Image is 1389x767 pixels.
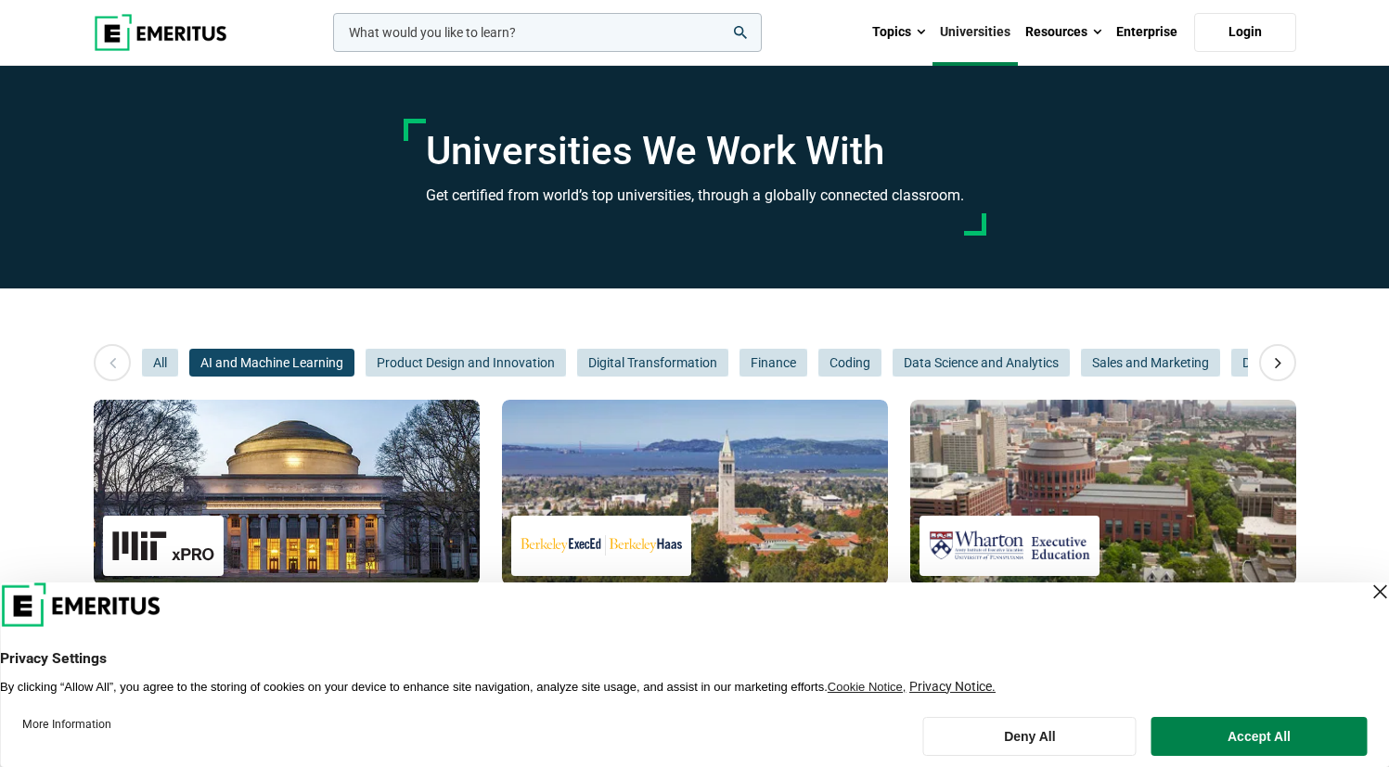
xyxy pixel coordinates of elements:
button: Data Science and Analytics [893,349,1070,377]
button: Sales and Marketing [1081,349,1220,377]
img: Berkeley Executive Education [521,525,682,567]
img: Wharton Executive Education [929,525,1090,567]
button: All [142,349,178,377]
button: Finance [740,349,807,377]
button: Product Design and Innovation [366,349,566,377]
img: Universities We Work With [94,400,480,585]
input: woocommerce-product-search-field-0 [333,13,762,52]
h3: Get certified from world’s top universities, through a globally connected classroom. [426,184,964,208]
img: Universities We Work With [910,400,1296,585]
img: Universities We Work With [502,400,888,585]
button: Digital Marketing [1231,349,1351,377]
a: Universities We Work With Wharton Executive Education Wharton Executive Education [910,400,1296,610]
button: Coding [818,349,881,377]
a: Universities We Work With MIT xPRO MIT xPRO [94,400,480,610]
h1: Universities We Work With [426,128,964,174]
a: Universities We Work With Berkeley Executive Education Berkeley Executive Education [502,400,888,610]
button: Digital Transformation [577,349,728,377]
img: MIT xPRO [112,525,214,567]
button: AI and Machine Learning [189,349,354,377]
a: Login [1194,13,1296,52]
